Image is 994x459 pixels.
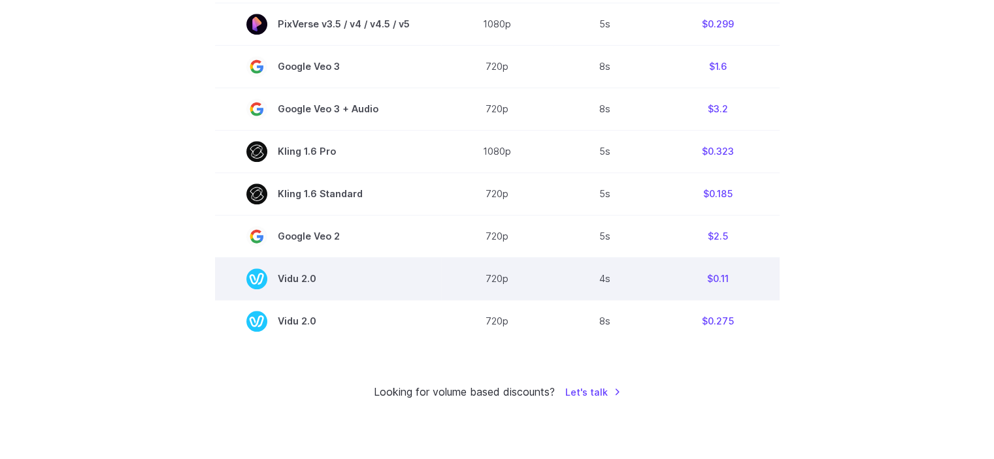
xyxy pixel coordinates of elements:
[657,300,780,342] td: $0.275
[246,14,410,35] span: PixVerse v3.5 / v4 / v4.5 / v5
[246,268,410,289] span: Vidu 2.0
[554,215,657,257] td: 5s
[657,172,780,215] td: $0.185
[441,172,554,215] td: 720p
[554,87,657,130] td: 8s
[441,45,554,87] td: 720p
[554,257,657,300] td: 4s
[441,215,554,257] td: 720p
[246,56,410,77] span: Google Veo 3
[554,45,657,87] td: 8s
[374,384,555,401] small: Looking for volume based discounts?
[246,183,410,204] span: Kling 1.6 Standard
[657,215,780,257] td: $2.5
[657,257,780,300] td: $0.11
[246,141,410,162] span: Kling 1.6 Pro
[554,130,657,172] td: 5s
[657,3,780,45] td: $0.299
[657,87,780,130] td: $3.2
[441,300,554,342] td: 720p
[554,300,657,342] td: 8s
[554,172,657,215] td: 5s
[554,3,657,45] td: 5s
[441,130,554,172] td: 1080p
[246,311,410,332] span: Vidu 2.0
[441,3,554,45] td: 1080p
[246,226,410,247] span: Google Veo 2
[657,130,780,172] td: $0.323
[246,99,410,119] span: Google Veo 3 + Audio
[565,385,621,400] a: Let's talk
[441,87,554,130] td: 720p
[441,257,554,300] td: 720p
[657,45,780,87] td: $1.6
